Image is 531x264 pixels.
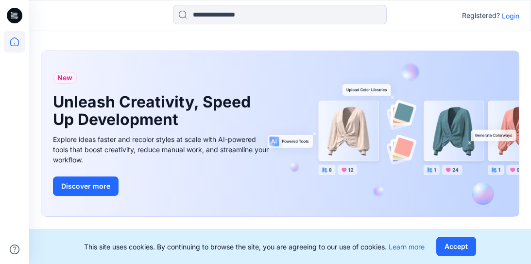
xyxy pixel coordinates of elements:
[53,134,272,165] div: Explore ideas faster and recolor styles at scale with AI-powered tools that boost creativity, red...
[436,237,476,256] button: Accept
[389,243,425,251] a: Learn more
[502,11,519,21] p: Login
[462,10,500,21] p: Registered?
[53,176,119,196] button: Discover more
[84,242,425,252] p: This site uses cookies. By continuing to browse the site, you are agreeing to our use of cookies.
[53,93,257,128] h1: Unleash Creativity, Speed Up Development
[53,176,272,196] a: Discover more
[57,72,72,84] span: New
